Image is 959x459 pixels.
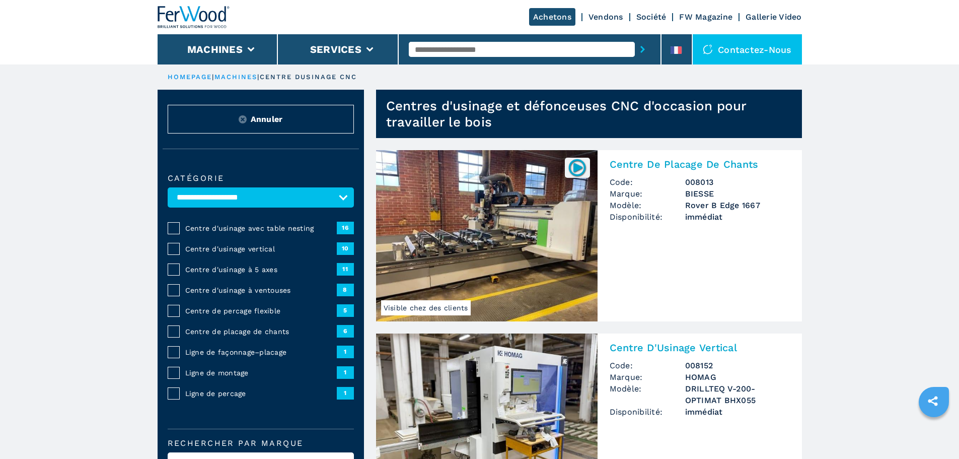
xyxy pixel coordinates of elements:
h1: Centres d'usinage et défonceuses CNC d'occasion pour travailler le bois [386,98,802,130]
span: 5 [337,304,354,316]
span: Centre d'usinage avec table nesting [185,223,337,233]
a: FW Magazine [679,12,732,22]
span: Centre d'usinage vertical [185,244,337,254]
a: sharethis [920,388,945,414]
img: Ferwood [158,6,230,28]
span: Marque: [610,188,685,200]
span: Modèle: [610,383,685,406]
label: catégorie [168,174,354,182]
a: Gallerie Video [746,12,802,22]
button: ResetAnnuler [168,105,354,134]
a: Vendons [588,12,623,22]
h3: 008013 [685,176,790,188]
span: 16 [337,222,354,234]
span: Centre d'usinage à 5 axes [185,265,337,275]
a: machines [214,73,258,81]
span: immédiat [685,211,790,223]
span: 10 [337,242,354,254]
div: Contactez-nous [693,34,802,64]
h2: Centre De Placage De Chants [610,158,790,170]
span: | [212,73,214,81]
span: 8 [337,284,354,296]
span: Disponibilité: [610,406,685,418]
span: Ligne de façonnage–placage [185,347,337,357]
a: Achetons [529,8,575,26]
a: Centre De Placage De Chants BIESSE Rover B Edge 1667Visible chez des clients008013Centre De Placa... [376,150,802,321]
button: Services [310,43,361,55]
h3: BIESSE [685,188,790,200]
span: Disponibilité: [610,211,685,223]
span: Ligne de percage [185,388,337,399]
span: Ligne de montage [185,368,337,378]
span: 1 [337,346,354,358]
p: centre dusinage cnc [260,73,357,82]
span: Visible chez des clients [381,300,471,315]
span: Centre de percage flexible [185,306,337,316]
span: Centre de placage de chants [185,326,337,337]
a: Société [636,12,667,22]
img: Contactez-nous [703,44,713,54]
span: 1 [337,387,354,399]
span: 6 [337,325,354,337]
span: Code: [610,176,685,188]
h3: DRILLTEQ V-200-OPTIMAT BHX055 [685,383,790,406]
span: immédiat [685,406,790,418]
iframe: Chat [916,414,951,451]
h3: 008152 [685,360,790,371]
span: Annuler [251,113,283,125]
span: 1 [337,366,354,378]
img: 008013 [567,158,587,177]
span: Centre d'usinage à ventouses [185,285,337,295]
img: Reset [239,115,247,123]
label: Rechercher par marque [168,439,354,447]
h3: Rover B Edge 1667 [685,200,790,211]
span: Marque: [610,371,685,383]
h2: Centre D'Usinage Vertical [610,342,790,354]
span: Modèle: [610,200,685,211]
button: Machines [187,43,243,55]
button: submit-button [635,38,650,61]
a: HOMEPAGE [168,73,212,81]
img: Centre De Placage De Chants BIESSE Rover B Edge 1667 [376,150,598,321]
span: 11 [337,263,354,275]
span: | [257,73,259,81]
h3: HOMAG [685,371,790,383]
span: Code: [610,360,685,371]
